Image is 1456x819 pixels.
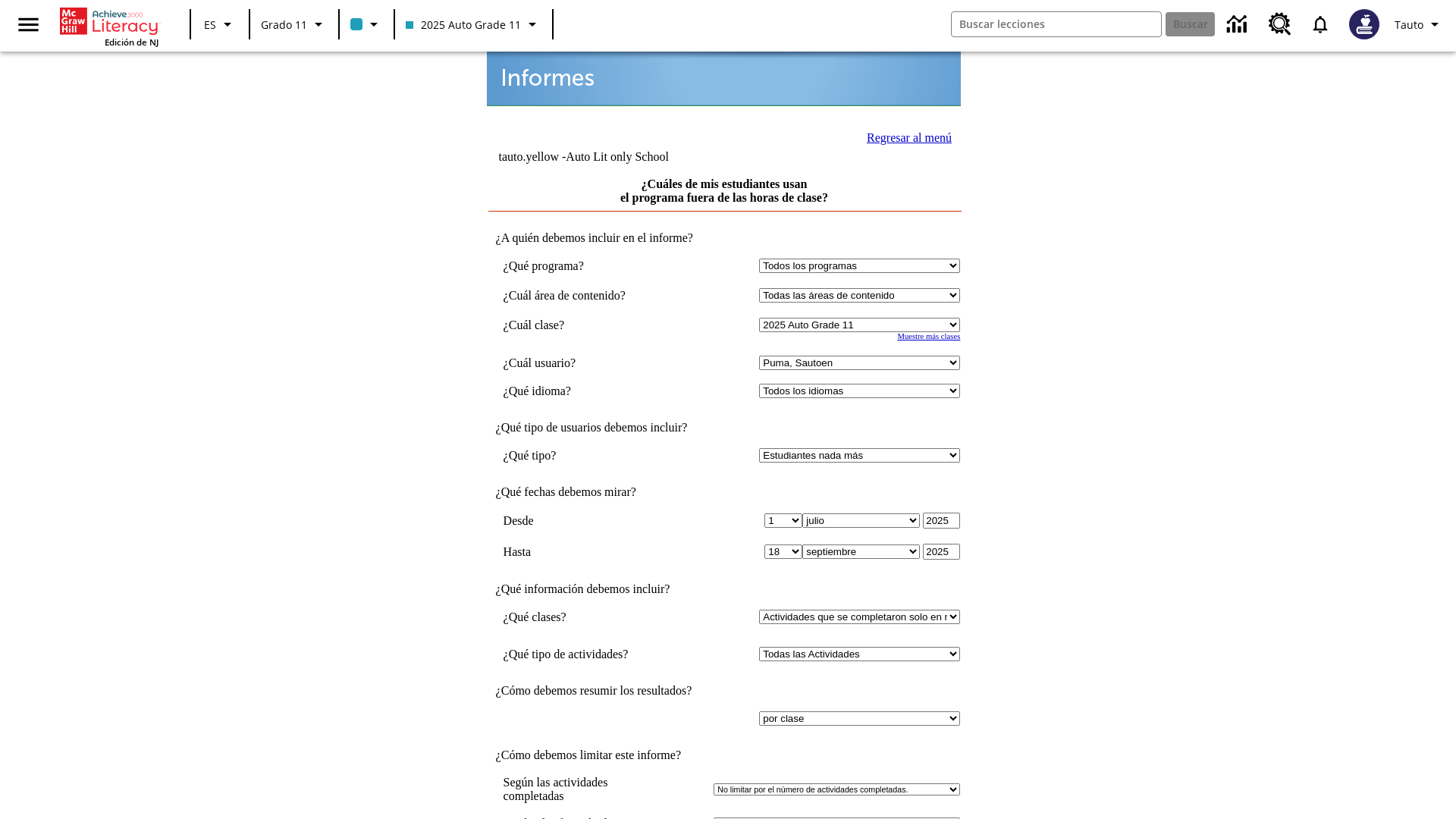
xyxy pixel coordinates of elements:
td: ¿Qué tipo? [504,448,675,463]
button: El color de la clase es azul claro. Cambiar el color de la clase. [344,11,389,38]
nobr: Auto Lit only School [566,150,669,163]
td: ¿Qué tipo de actividades? [504,647,675,661]
td: tauto.yellow - [498,150,777,164]
input: Buscar campo [952,12,1161,36]
td: ¿Cómo debemos resumir los resultados? [488,684,961,698]
a: Centro de información [1218,4,1260,45]
td: ¿Cómo debemos limitar este informe? [488,748,961,762]
td: Según las actividades completadas [504,776,711,803]
button: Lenguaje: ES, Selecciona un idioma [196,11,244,38]
button: Perfil/Configuración [1389,11,1450,38]
a: ¿Cuáles de mis estudiantes usan el programa fuera de las horas de clase? [620,177,828,204]
a: Notificaciones [1301,5,1340,44]
td: ¿Qué idioma? [504,384,675,398]
button: Clase: 2025 Auto Grade 11, Selecciona una clase [400,11,548,38]
td: ¿A quién debemos incluir en el informe? [488,231,961,245]
a: Muestre más clases [897,332,960,340]
button: Escoja un nuevo avatar [1340,5,1389,44]
td: ¿Cuál clase? [504,318,675,332]
img: Avatar [1349,9,1379,39]
td: ¿Qué clases? [504,610,675,624]
img: header [487,43,961,106]
td: Hasta [504,544,675,560]
span: Tauto [1395,17,1423,33]
td: ¿Qué tipo de usuarios debemos incluir? [488,421,961,435]
div: Portada [60,5,158,48]
button: Grado: Grado 11, Elige un grado [255,11,334,38]
span: Grado 11 [261,17,307,33]
span: 2025 Auto Grade 11 [406,17,521,33]
span: ES [204,17,216,33]
a: Regresar al menú [867,131,952,144]
span: Edición de NJ [105,36,158,48]
nobr: ¿Cuál área de contenido? [504,289,626,302]
td: ¿Qué fechas debemos mirar? [488,485,961,499]
td: Desde [504,513,675,529]
td: ¿Qué información debemos incluir? [488,582,961,596]
button: Abrir el menú lateral [6,2,51,47]
td: ¿Cuál usuario? [504,356,675,370]
a: Centro de recursos, Se abrirá en una pestaña nueva. [1260,4,1301,45]
td: ¿Qué programa? [504,259,675,273]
